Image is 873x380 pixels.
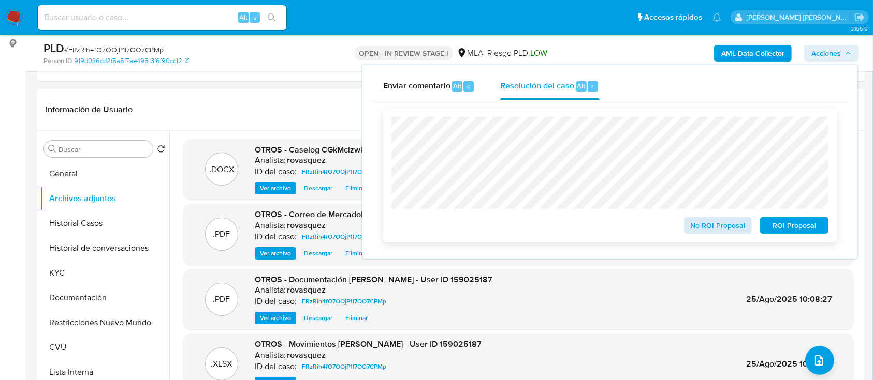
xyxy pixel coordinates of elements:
[340,312,373,324] button: Eliminar
[691,218,745,233] span: No ROI Proposal
[287,285,326,295] h6: rovasquez
[239,12,248,22] span: Alt
[211,358,232,370] p: .XLSX
[253,12,256,22] span: s
[304,183,332,193] span: Descargar
[299,182,338,194] button: Descargar
[255,232,297,242] p: ID del caso:
[304,248,332,259] span: Descargar
[345,313,368,323] span: Eliminar
[298,165,390,178] a: FRzRih4fO7OOjP1l7OO7CPMp
[355,46,453,60] p: OPEN - IN REVIEW STAGE I
[157,145,165,156] button: Volver al orden por defecto
[261,10,282,25] button: search-icon
[213,294,230,305] p: .PDF
[299,247,338,260] button: Descargar
[302,165,386,178] span: FRzRih4fO7OOjP1l7OO7CPMp
[255,220,286,231] p: Analista:
[255,350,286,360] p: Analista:
[721,45,784,62] b: AML Data Collector
[48,145,56,153] button: Buscar
[298,231,390,243] a: FRzRih4fO7OOjP1l7OO7CPMp
[302,360,386,373] span: FRzRih4fO7OOjP1l7OO7CPMp
[854,12,865,23] a: Salir
[340,182,373,194] button: Eliminar
[260,183,291,193] span: Ver archivo
[260,248,291,259] span: Ver archivo
[255,144,527,156] span: OTROS - Caselog CGkMcizwkwFeqpOuYj4pqIka_2025_08_22_11_34_39
[287,350,326,360] h6: rovasquez
[746,293,832,305] span: 25/Ago/2025 10:08:27
[345,183,368,193] span: Eliminar
[747,12,851,22] p: roxana.vasquez@mercadolibre.com
[712,13,721,22] a: Notificaciones
[345,248,368,259] span: Eliminar
[500,80,574,92] span: Resolución del caso
[40,261,169,285] button: KYC
[760,217,828,234] button: ROI Proposal
[487,48,547,59] span: Riesgo PLD:
[298,295,390,308] a: FRzRih4fO7OOjP1l7OO7CPMp
[304,313,332,323] span: Descargar
[255,296,297,307] p: ID del caso:
[255,285,286,295] p: Analista:
[287,155,326,165] h6: rovasquez
[255,361,297,372] p: ID del caso:
[255,155,286,165] p: Analista:
[64,44,164,55] span: # FRzRih4fO7OOjP1l7OO7CPMp
[302,231,386,243] span: FRzRih4fO7OOjP1l7OO7CPMp
[43,40,64,56] b: PLD
[577,81,586,91] span: Alt
[591,81,594,91] span: r
[453,81,461,91] span: Alt
[467,81,470,91] span: c
[260,313,291,323] span: Ver archivo
[255,338,482,350] span: OTROS - Movimientos [PERSON_NAME] - User ID 159025187
[74,56,189,66] a: 919d036cd2f5a5f7ae49513f6f90cc12
[255,182,296,194] button: Ver archivo
[530,47,547,59] span: LOW
[805,346,834,375] button: upload-file
[40,211,169,236] button: Historial Casos
[40,161,169,186] button: General
[255,208,540,220] span: OTROS - Correo de Mercadolibre SRL [PERSON_NAME] - User ID 159025187
[299,312,338,324] button: Descargar
[714,45,792,62] button: AML Data Collector
[213,229,230,240] p: .PDF
[255,247,296,260] button: Ver archivo
[43,56,72,66] b: Person ID
[383,80,450,92] span: Enviar comentario
[287,220,326,231] h6: rovasquez
[255,166,297,177] p: ID del caso:
[340,247,373,260] button: Eliminar
[457,48,483,59] div: MLA
[644,12,702,23] span: Accesos rápidos
[298,360,390,373] a: FRzRih4fO7OOjP1l7OO7CPMp
[851,24,868,33] span: 3.155.0
[46,104,133,115] h1: Información de Usuario
[684,217,752,234] button: No ROI Proposal
[209,164,234,175] p: .DOCX
[38,11,286,24] input: Buscar usuario o caso...
[40,186,169,211] button: Archivos adjuntos
[40,335,169,360] button: CVU
[255,273,492,285] span: OTROS - Documentación [PERSON_NAME] - User ID 159025187
[804,45,859,62] button: Acciones
[40,285,169,310] button: Documentación
[59,145,149,154] input: Buscar
[40,236,169,261] button: Historial de conversaciones
[302,295,386,308] span: FRzRih4fO7OOjP1l7OO7CPMp
[40,310,169,335] button: Restricciones Nuevo Mundo
[811,45,841,62] span: Acciones
[255,312,296,324] button: Ver archivo
[767,218,821,233] span: ROI Proposal
[746,358,832,370] span: 25/Ago/2025 10:08:27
